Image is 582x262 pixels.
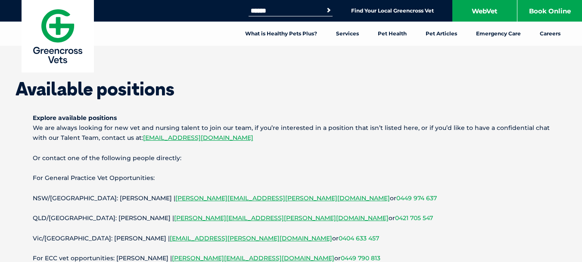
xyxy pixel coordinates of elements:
[33,153,550,163] p: Or contact one of the following people directly:
[33,193,550,203] p: NSW/[GEOGRAPHIC_DATA]: [PERSON_NAME] | or
[467,22,530,46] a: Emergency Care
[324,6,333,15] button: Search
[33,213,550,223] p: QLD/[GEOGRAPHIC_DATA]: [PERSON_NAME] | or
[172,254,334,262] a: [PERSON_NAME][EMAIL_ADDRESS][DOMAIN_NAME]
[143,134,253,142] a: [EMAIL_ADDRESS][DOMAIN_NAME]
[395,214,433,222] a: 0421 705 547
[341,254,380,262] a: 0449 790 813
[368,22,416,46] a: Pet Health
[174,214,389,222] a: [PERSON_NAME][EMAIL_ADDRESS][PERSON_NAME][DOMAIN_NAME]
[33,114,117,122] strong: Explore available positions
[396,194,437,202] a: 0449 974 637
[16,80,567,98] h1: Available positions
[33,113,550,143] p: We are always looking for new vet and nursing talent to join our team, if you’re interested in a ...
[339,234,379,242] a: 0404 633 457
[351,7,434,14] a: Find Your Local Greencross Vet
[33,173,550,183] p: For General Practice Vet Opportunities:
[170,234,332,242] a: [EMAIL_ADDRESS][PERSON_NAME][DOMAIN_NAME]
[530,22,570,46] a: Careers
[236,22,327,46] a: What is Healthy Pets Plus?
[416,22,467,46] a: Pet Articles
[33,234,550,243] p: Vic/[GEOGRAPHIC_DATA]: [PERSON_NAME] | or
[175,194,390,202] a: [PERSON_NAME][EMAIL_ADDRESS][PERSON_NAME][DOMAIN_NAME]
[327,22,368,46] a: Services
